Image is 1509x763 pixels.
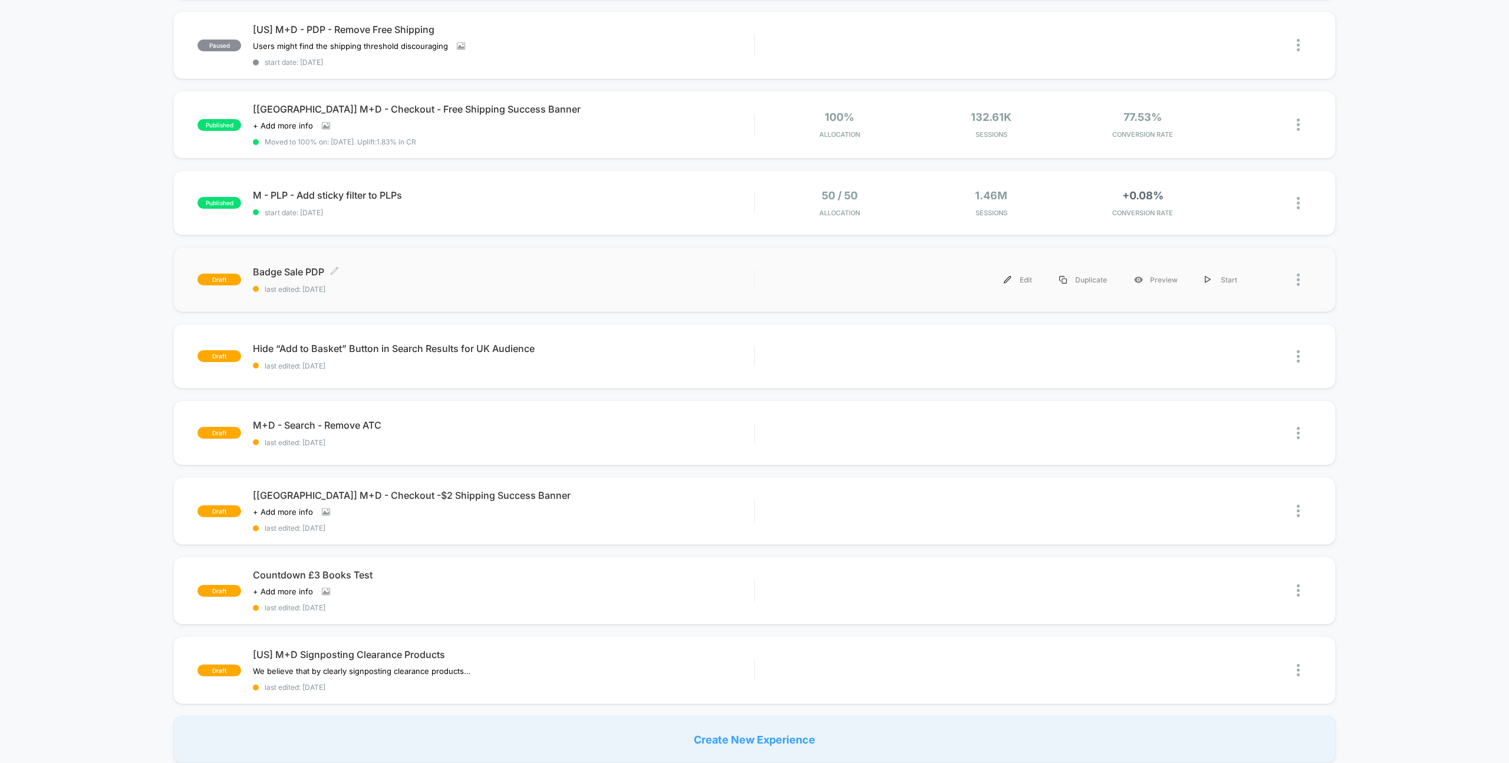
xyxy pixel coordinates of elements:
[253,121,313,130] span: + Add more info
[918,209,1064,217] span: Sessions
[1122,189,1164,202] span: +0.08%
[197,40,241,51] span: paused
[1121,267,1191,293] div: Preview
[253,361,754,370] span: last edited: [DATE]
[253,683,754,692] span: last edited: [DATE]
[253,103,754,115] span: [[GEOGRAPHIC_DATA]] M+D - Checkout - Free Shipping Success Banner
[1297,274,1300,286] img: close
[1297,39,1300,51] img: close
[918,130,1064,139] span: Sessions
[253,285,754,294] span: last edited: [DATE]
[1297,505,1300,517] img: close
[1297,119,1300,131] img: close
[819,209,860,217] span: Allocation
[197,585,241,597] span: draft
[1046,267,1121,293] div: Duplicate
[1070,130,1215,139] span: CONVERSION RATE
[1070,209,1215,217] span: CONVERSION RATE
[197,197,241,209] span: published
[253,489,754,501] span: [[GEOGRAPHIC_DATA]] M+D - Checkout -$2 Shipping Success Banner
[1191,267,1251,293] div: Start
[197,427,241,439] span: draft
[253,587,313,596] span: + Add more info
[1059,276,1067,284] img: menu
[822,189,858,202] span: 50 / 50
[253,58,754,67] span: start date: [DATE]
[1297,350,1300,363] img: close
[197,119,241,131] span: published
[253,507,313,517] span: + Add more info
[253,524,754,532] span: last edited: [DATE]
[825,111,854,123] span: 100%
[253,41,448,51] span: Users might find the shipping threshold discouraging
[253,208,754,217] span: start date: [DATE]
[197,350,241,362] span: draft
[253,666,472,676] span: We believe that by clearly signposting clearance products that can be purchased at a significant ...
[253,189,754,201] span: M - PLP - Add sticky filter to PLPs
[990,267,1046,293] div: Edit
[253,266,754,278] span: Badge Sale PDP
[1205,276,1211,284] img: menu
[1297,427,1300,439] img: close
[253,343,754,354] span: Hide “Add to Basket” Button in Search Results for UK Audience
[197,505,241,517] span: draft
[253,603,754,612] span: last edited: [DATE]
[253,419,754,431] span: M+D - Search - Remove ATC
[819,130,860,139] span: Allocation
[253,24,754,35] span: [US] M+D - PDP - Remove Free Shipping
[253,649,754,660] span: [US] M+D Signposting Clearance Products
[971,111,1012,123] span: 132.61k
[197,665,241,676] span: draft
[1297,197,1300,209] img: close
[1123,111,1162,123] span: 77.53%
[1004,276,1012,284] img: menu
[975,189,1007,202] span: 1.46M
[1297,584,1300,597] img: close
[253,438,754,447] span: last edited: [DATE]
[265,137,416,146] span: Moved to 100% on: [DATE] . Uplift: 1.83% in CR
[173,716,1335,763] div: Create New Experience
[253,569,754,581] span: Countdown £3 Books Test
[197,274,241,285] span: draft
[1297,664,1300,676] img: close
